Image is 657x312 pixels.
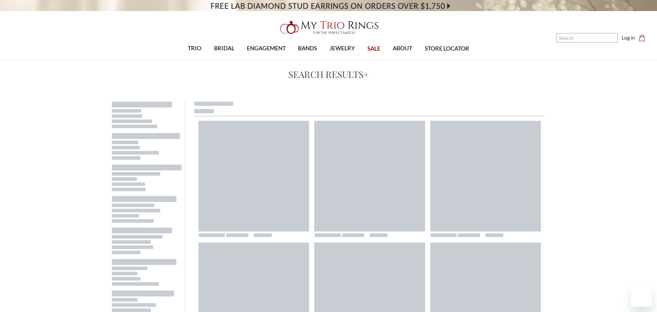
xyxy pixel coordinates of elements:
a: Cart with 0 items [639,34,649,42]
h1: Search Results+ [99,68,558,81]
img: My Trio Rings [277,17,380,38]
svg: cart.cart_preview [639,35,645,41]
button: submenu toggle [221,59,227,60]
span: STORE LOCATOR [425,44,469,53]
a: BRIDAL [208,38,240,59]
a: SALE [361,38,387,59]
a: STORE LOCATOR [419,38,475,59]
span: JEWELRY [329,44,355,53]
a: ABOUT [387,38,418,59]
span: SALE [367,44,380,53]
a: ENGAGEMENT [241,38,292,59]
a: Log in [622,34,635,42]
input: Search [556,33,618,43]
a: My Trio Rings [191,17,467,38]
iframe: Button to launch messaging window [631,286,652,307]
button: submenu toggle [399,59,406,60]
span: TRIO [188,44,201,53]
a: TRIO [182,38,208,59]
button: submenu toggle [263,59,269,60]
button: submenu toggle [304,59,311,60]
span: BANDS [298,44,317,53]
span: BRIDAL [214,44,234,53]
a: BANDS [292,38,323,59]
span: ENGAGEMENT [247,44,286,53]
span: ABOUT [393,44,412,53]
button: submenu toggle [339,59,345,60]
button: submenu toggle [191,59,198,60]
a: JEWELRY [323,38,361,59]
